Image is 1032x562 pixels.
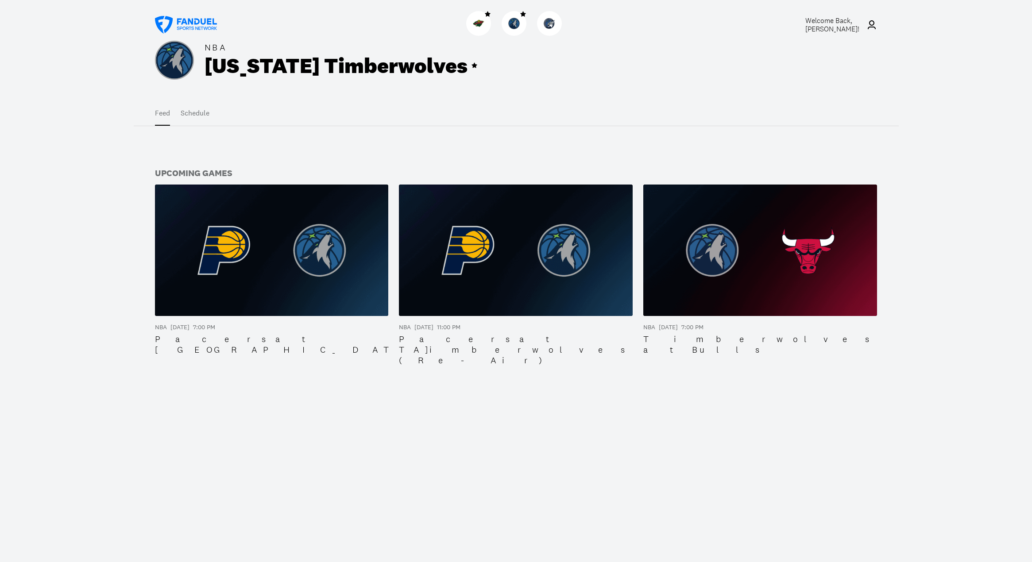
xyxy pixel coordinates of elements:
[155,41,194,80] img: MINNESOTA TIMBERWOLVES team logo
[155,185,389,355] a: NBA[DATE]7:00 PMPacers at [GEOGRAPHIC_DATA]
[155,101,170,126] button: Feed
[399,185,633,366] a: NBA[DATE]11:00 PMPacers at Timberwolves (Re-Air)
[399,334,633,366] div: Pacers at Timberwolves (Re-Air)
[205,53,468,78] div: [US_STATE] Timberwolves
[537,29,565,38] a: LynxLynx
[659,323,678,332] div: [DATE]
[508,18,520,29] img: Timberwolves
[643,323,655,332] div: NBA
[780,16,877,33] a: Welcome Back,[PERSON_NAME]!
[437,323,460,332] div: 11:00 PM
[170,323,189,332] div: [DATE]
[399,323,411,332] div: NBA
[155,169,232,177] div: Upcoming Games
[473,18,484,29] img: Wild
[466,29,495,38] a: WildWild
[544,18,555,29] img: Lynx
[181,101,209,126] button: Schedule
[643,334,877,355] div: Timberwolves at Bulls
[155,16,217,34] a: FanDuel Sports Network
[155,334,389,355] div: Pacers at [GEOGRAPHIC_DATA]
[805,16,859,34] span: Welcome Back, [PERSON_NAME] !
[205,42,478,53] div: NBA
[643,185,877,355] a: NBA[DATE]7:00 PMTimberwolves at Bulls
[681,323,703,332] div: 7:00 PM
[193,323,215,332] div: 7:00 PM
[414,323,433,332] div: [DATE]
[502,29,530,38] a: TimberwolvesTimberwolves
[155,323,167,332] div: NBA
